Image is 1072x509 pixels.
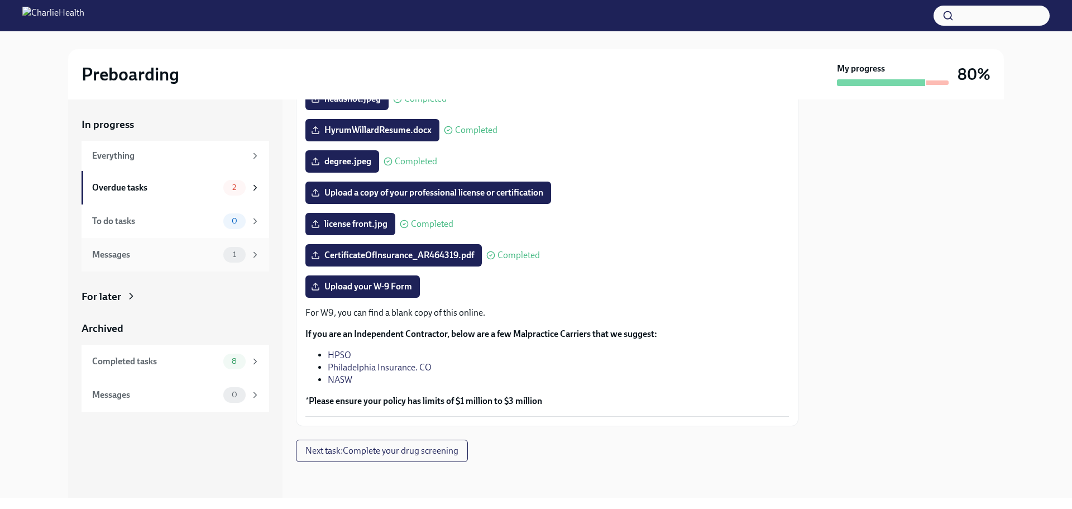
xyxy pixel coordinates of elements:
a: In progress [82,117,269,132]
span: 2 [226,183,243,192]
a: Overdue tasks2 [82,171,269,204]
a: Completed tasks8 [82,345,269,378]
span: 0 [225,391,244,399]
strong: If you are an Independent Contractor, below are a few Malpractice Carriers that we suggest: [305,329,657,339]
a: Philadelphia Insurance. CO [328,362,432,373]
span: Completed [411,220,453,229]
a: NASW [328,374,352,385]
label: CertificateOfInsurance_AR464319.pdf [305,244,482,267]
span: 1 [226,250,243,259]
span: Completed [497,251,540,260]
label: license front.jpg [305,213,395,235]
span: CertificateOfInsurance_AR464319.pdf [313,250,474,261]
div: Messages [92,389,219,401]
a: HPSO [328,350,351,360]
h2: Preboarding [82,63,179,85]
a: Archived [82,321,269,336]
div: Everything [92,150,246,162]
div: Completed tasks [92,355,219,368]
span: Completed [395,157,437,166]
label: Upload your W-9 Form [305,275,420,298]
h3: 80% [958,64,990,84]
span: license front.jpg [313,218,387,230]
p: For W9, you can find a blank copy of this online. [305,307,789,319]
span: 8 [225,357,243,365]
span: Upload your W-9 Form [313,281,412,292]
strong: Please ensure your policy has limits of $1 million to $3 million [309,396,542,406]
a: Everything [82,141,269,171]
a: Messages0 [82,378,269,412]
a: Messages1 [82,238,269,272]
img: CharlieHealth [22,7,84,25]
span: Upload a copy of your professional license or certification [313,187,543,198]
label: Upload a copy of your professional license or certification [305,182,551,204]
div: Messages [92,249,219,261]
span: Completed [404,94,447,103]
button: Next task:Complete your drug screening [296,440,468,462]
a: For later [82,289,269,304]
a: To do tasks0 [82,204,269,238]
span: degree.jpeg [313,156,371,167]
span: 0 [225,217,244,225]
span: HyrumWillardResume.docx [313,125,432,136]
div: For later [82,289,121,304]
span: Completed [455,126,497,135]
div: To do tasks [92,215,219,227]
span: Next task : Complete your drug screening [305,445,458,456]
label: HyrumWillardResume.docx [305,119,439,141]
label: degree.jpeg [305,150,379,173]
div: Overdue tasks [92,182,219,194]
strong: My progress [837,63,885,75]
